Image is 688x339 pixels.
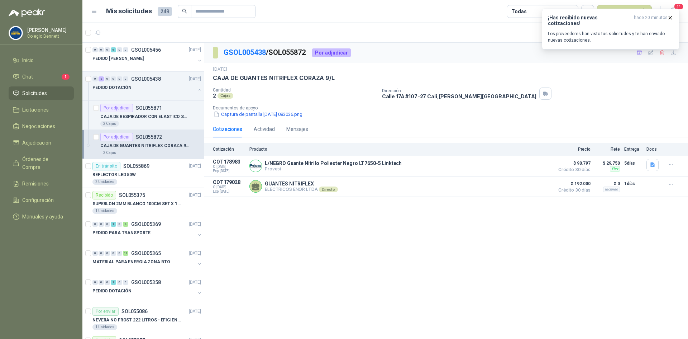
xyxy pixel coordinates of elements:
[92,249,202,272] a: 0 0 0 0 0 17 GSOL005365[DATE] MATERIAL PARA ENERGIA ZONA BTO
[100,121,119,127] div: 2 Cajas
[250,160,262,172] img: Company Logo
[92,47,98,52] div: 0
[100,104,133,112] div: Por adjudicar
[92,259,170,265] p: MATERIAL PARA ENERGIA ZONA BTO
[92,307,119,316] div: Por enviar
[9,210,74,223] a: Manuales y ayuda
[666,5,679,18] button: 14
[92,191,116,199] div: Recibido
[111,280,116,285] div: 1
[9,53,74,67] a: Inicio
[123,76,128,81] div: 0
[99,47,104,52] div: 0
[105,76,110,81] div: 0
[213,165,245,169] span: C: [DATE]
[123,280,128,285] div: 0
[123,47,128,52] div: 0
[189,163,201,170] p: [DATE]
[189,47,201,53] p: [DATE]
[597,5,652,18] button: Nueva solicitud
[117,280,122,285] div: 0
[249,147,550,152] p: Producto
[92,220,202,243] a: 0 0 0 1 0 4 GSOL005369[DATE] PEDIDO PARA TRANSPORTE
[9,103,74,117] a: Licitaciones
[82,304,204,333] a: Por enviarSOL055086[DATE] NEVERA NO FROST 222 LITROS - EFICIENCIA ENERGETICA A1 Unidades
[117,222,122,227] div: 0
[92,201,182,207] p: SUPERLON 2MM BLANCO 100CM SET X 150 METROS
[9,177,74,190] a: Remisiones
[106,6,152,17] h1: Mis solicitudes
[9,70,74,84] a: Chat1
[22,56,34,64] span: Inicio
[92,280,98,285] div: 0
[265,187,338,192] p: ELECTRICOS ENOR LTDA
[123,251,128,256] div: 17
[82,130,204,159] a: Por adjudicarSOL055872CAJA DE GUANTES NITRIFLEX CORAZA 9/L2 Cajas
[213,110,303,118] button: Captura de pantalla [DATE] 083036.png
[27,34,72,38] p: Colegio Bennett
[92,76,98,81] div: 0
[100,142,190,149] p: CAJA DE GUANTES NITRIFLEX CORAZA 9/L
[548,15,631,26] h3: ¡Has recibido nuevas cotizaciones!
[595,159,620,168] p: $ 29.750
[189,250,201,257] p: [DATE]
[224,47,306,58] p: / SOL055872
[22,139,51,147] span: Adjudicación
[62,74,70,80] span: 1
[319,187,338,192] div: Directo
[92,46,202,69] a: 0 0 0 6 0 0 GSOL005456[DATE] PEDIDO [PERSON_NAME]
[265,160,402,166] p: L/NEGRO Guante Nitrilo Poliester Negro LT7650-5 Linktech
[555,159,591,168] span: $ 90.797
[646,147,661,152] p: Docs
[100,133,133,141] div: Por adjudicar
[224,48,266,57] a: GSOL005438
[511,8,526,15] div: Todas
[9,152,74,174] a: Órdenes de Compra
[100,113,190,120] p: CAJA DE RESPIRADOR CON ELASTICO SUJETADOR DE OREJAS N-95
[99,76,104,81] div: 2
[92,251,98,256] div: 0
[92,84,132,91] p: PEDIDO DOTACIÓN
[265,166,402,171] p: Provesi
[22,213,63,221] span: Manuales y ayuda
[117,76,122,81] div: 0
[82,159,204,188] a: En tránsitoSOL055869[DATE] REFLECTOR LED 50W2 Unidades
[189,192,201,199] p: [DATE]
[99,222,104,227] div: 0
[92,324,117,330] div: 1 Unidades
[189,221,201,228] p: [DATE]
[189,279,201,286] p: [DATE]
[111,76,116,81] div: 0
[22,106,49,114] span: Licitaciones
[213,147,245,152] p: Cotización
[82,101,204,130] a: Por adjudicarSOL055871CAJA DE RESPIRADOR CON ELASTICO SUJETADOR DE OREJAS N-952 Cajas
[254,125,275,133] div: Actividad
[603,187,620,192] div: Incluido
[624,179,642,188] p: 1 días
[117,251,122,256] div: 0
[213,93,216,99] p: 2
[111,47,116,52] div: 6
[92,162,120,170] div: En tránsito
[22,89,47,97] span: Solicitudes
[99,251,104,256] div: 0
[595,147,620,152] p: Flete
[123,222,128,227] div: 4
[105,280,110,285] div: 0
[22,73,33,81] span: Chat
[382,88,537,93] p: Dirección
[218,93,233,99] div: Cajas
[92,278,202,301] a: 0 0 0 1 0 0 GSOL005358[DATE] PEDIDO DOTACIÓN
[92,55,144,62] p: PEDIDO [PERSON_NAME]
[624,147,642,152] p: Entrega
[674,3,684,10] span: 14
[119,193,145,198] p: SOL055375
[213,66,227,73] p: [DATE]
[105,222,110,227] div: 0
[131,222,161,227] p: GSOL005369
[548,30,673,43] p: Los proveedores han visto tus solicitudes y te han enviado nuevas cotizaciones.
[92,208,117,214] div: 1 Unidades
[634,15,668,26] span: hace 20 minutos
[136,105,162,110] p: SOL055871
[382,93,537,99] p: Calle 17A #107-27 Cali , [PERSON_NAME][GEOGRAPHIC_DATA]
